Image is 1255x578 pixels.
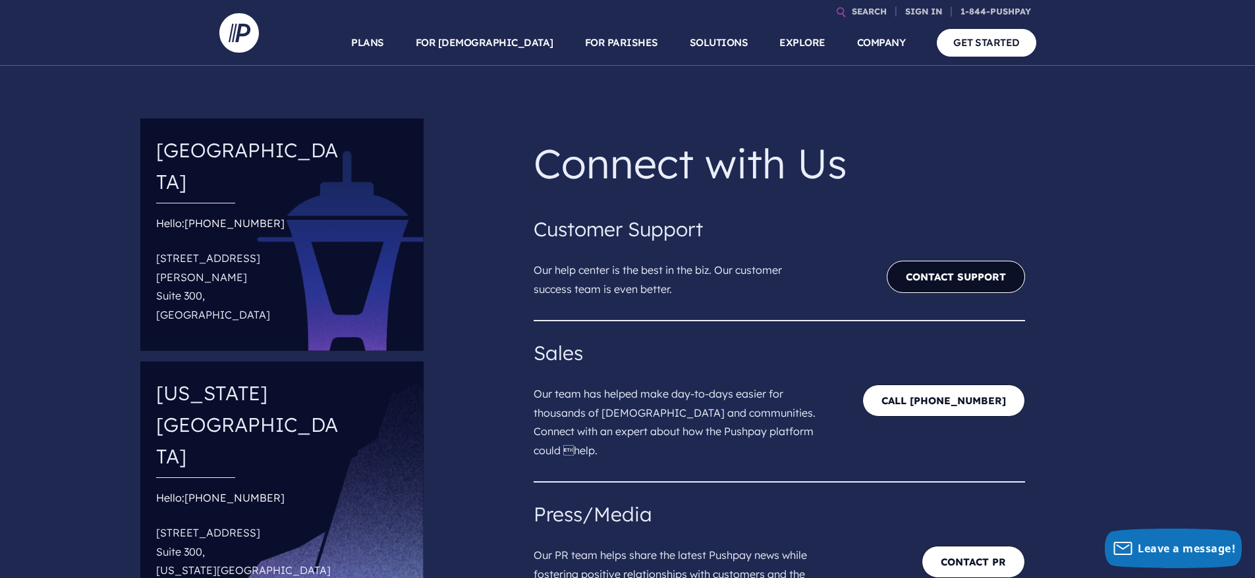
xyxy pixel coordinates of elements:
a: CALL [PHONE_NUMBER] [862,384,1025,417]
a: FOR PARISHES [585,20,658,66]
a: Contact Support [887,261,1025,293]
a: [PHONE_NUMBER] [184,491,285,504]
a: [PHONE_NUMBER] [184,217,285,230]
h4: [US_STATE][GEOGRAPHIC_DATA] [156,372,345,477]
h4: Press/Media [534,498,1026,530]
div: Hello: [156,214,345,330]
p: Connect with Us [534,129,1026,197]
h4: Sales [534,337,1026,369]
a: GET STARTED [937,29,1036,56]
p: [STREET_ADDRESS][PERSON_NAME] Suite 300, [GEOGRAPHIC_DATA] [156,244,345,330]
p: Our team has helped make day-to-days easier for thousands of [DEMOGRAPHIC_DATA] and communities. ... [534,369,829,465]
h4: [GEOGRAPHIC_DATA] [156,129,345,203]
a: EXPLORE [779,20,825,66]
span: Leave a message! [1138,541,1235,556]
button: Leave a message! [1105,529,1242,568]
a: Contact PR [922,546,1025,578]
p: Our help center is the best in the biz. Our customer success team is even better. [534,245,829,304]
a: SOLUTIONS [690,20,748,66]
a: PLANS [351,20,384,66]
a: COMPANY [857,20,906,66]
h4: Customer Support [534,213,1026,245]
a: FOR [DEMOGRAPHIC_DATA] [416,20,553,66]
